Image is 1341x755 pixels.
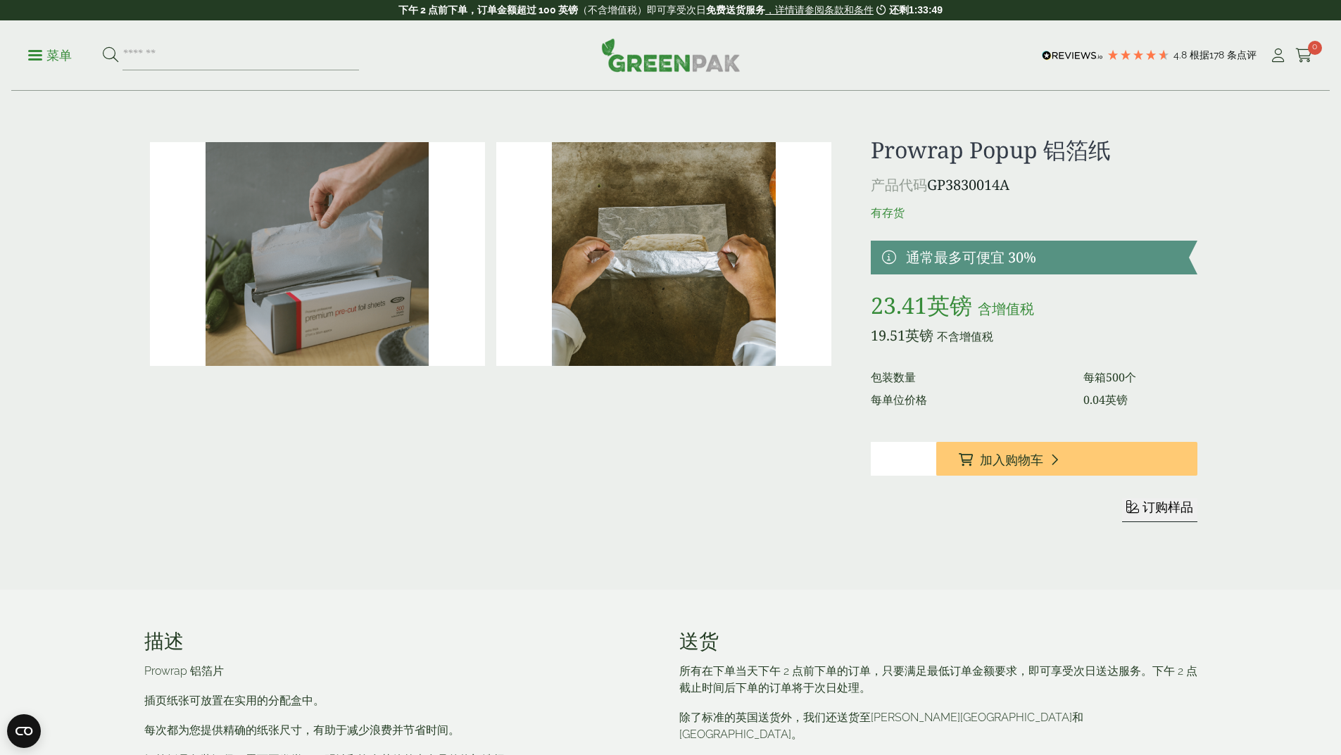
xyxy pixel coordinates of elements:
[706,4,765,15] font: 免费送货服务
[144,694,325,707] font: 插页纸张可放置在实用的分配盒中。
[1083,369,1136,385] font: 每箱500个
[871,392,927,407] font: 每单位价格
[871,134,1111,165] font: Prowrap Popup 铝箔纸
[1083,392,1105,407] font: 0.04
[144,627,184,654] font: 描述
[679,711,1083,741] font: 除了标准的英国送货外，我们还送货至[PERSON_NAME][GEOGRAPHIC_DATA]和[GEOGRAPHIC_DATA]。
[889,4,909,15] font: 还剩
[927,290,972,320] font: 英镑
[927,175,1009,194] font: GP3830014A
[1209,49,1237,61] font: 178 条
[1173,49,1187,61] font: 4.8
[496,142,831,366] img: 铝箔纸
[1295,49,1313,63] i: 大车
[1190,49,1209,61] font: 根据
[497,4,578,15] font: 金额超过 100 英镑
[871,175,927,194] font: 产品代码
[871,326,905,345] font: 19.51
[398,4,497,15] font: 下午 2 点前下单，订单
[1269,49,1287,63] i: 我的账户
[765,4,874,15] a: ，详情请参阅条款和条件
[1237,49,1257,61] font: 点评
[144,723,460,737] font: 每次都为您提供精确的纸张尺寸，有助于减少浪费并节省时间。
[978,299,1034,318] font: 含增值税
[936,442,1197,476] button: 加入购物车
[7,714,41,748] button: 打开 CMP 小部件
[1122,498,1197,522] button: 订购样品
[871,369,916,385] font: 包装数量
[150,142,485,366] img: Prowrap 弹出式铝箔纸 270x300mm
[578,4,647,15] font: （不含增值税）
[679,664,1197,694] font: 所有在下单当天下午 2 点前下单的订单，只要满足最低订单金额要求，即可享受次日送达服务。下午 2 点截止时间后下单的订单将于次日处理。
[46,48,72,63] font: 菜单
[1107,49,1170,61] div: 4.78 星
[905,326,933,345] font: 英镑
[1142,500,1193,514] font: 订购样品
[1042,51,1103,61] img: REVIEWS.io
[647,4,706,15] font: 即可享受次日
[144,664,224,678] font: Prowrap 铝箔片
[1312,42,1317,51] font: 0
[909,4,943,15] font: 1:33:49
[28,47,72,61] a: 菜单
[601,38,741,72] img: GreenPak 供应
[871,205,905,220] font: 有存货
[1295,45,1313,66] a: 0
[1105,392,1128,407] font: 英镑
[937,329,993,344] font: 不含增值税
[980,452,1043,467] font: 加入购物车
[871,290,927,320] font: 23.41
[679,627,719,654] font: 送货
